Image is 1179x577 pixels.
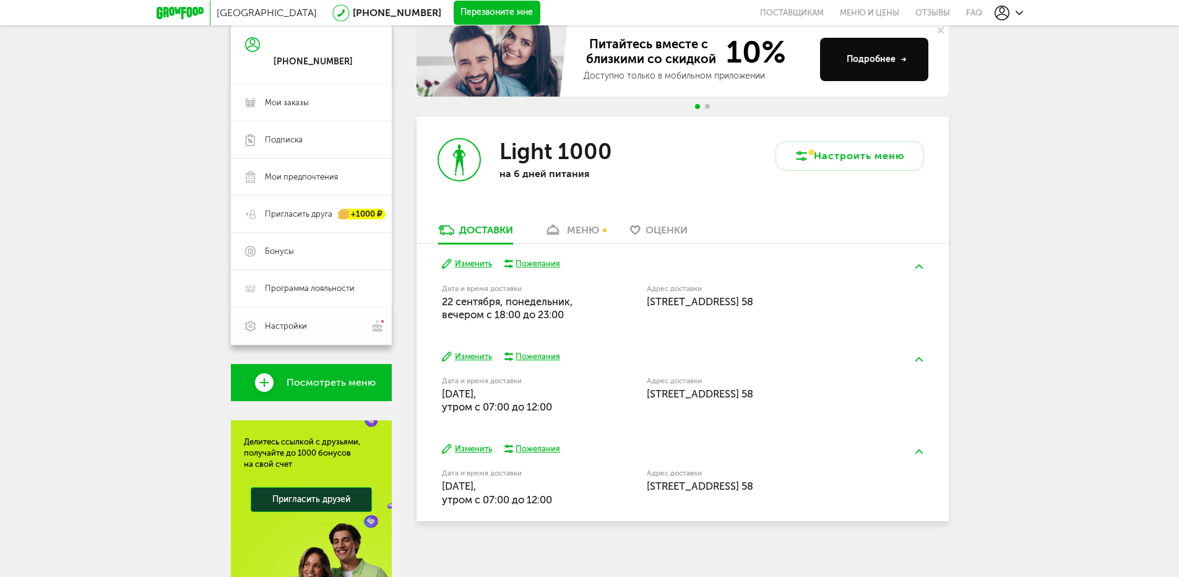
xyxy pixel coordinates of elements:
[646,224,688,236] span: Оценки
[705,104,710,109] span: Go to slide 2
[432,223,519,243] a: Доставки
[647,388,753,400] span: [STREET_ADDRESS] 58
[231,364,392,401] a: Посмотреть меню
[265,283,355,294] span: Программа лояльности
[915,264,923,269] img: arrow-up-green.5eb5f82.svg
[647,470,878,477] label: Адрес доставки
[504,351,561,362] button: Пожелания
[719,37,786,67] span: 10%
[265,209,332,220] span: Пригласить друга
[231,158,392,196] a: Мои предпочтения
[847,53,907,66] div: Подробнее
[265,171,338,183] span: Мои предпочтения
[217,7,317,19] span: [GEOGRAPHIC_DATA]
[231,121,392,158] a: Подписка
[251,487,372,512] a: Пригласить друзей
[915,449,923,454] img: arrow-up-green.5eb5f82.svg
[231,270,392,307] a: Программа лояльности
[584,37,719,67] span: Питайтесь вместе с близкими со скидкой
[516,443,560,454] div: Пожелания
[538,223,605,243] a: меню
[504,443,561,454] button: Пожелания
[417,22,571,97] img: family-banner.579af9d.jpg
[647,378,878,384] label: Адрес доставки
[442,258,492,270] button: Изменить
[775,141,924,171] button: Настроить меню
[442,480,552,505] span: [DATE], утром c 07:00 до 12:00
[584,70,810,82] div: Доступно только в мобильном приложении
[339,209,386,220] div: +1000 ₽
[459,224,513,236] div: Доставки
[442,470,584,477] label: Дата и время доставки
[516,258,560,269] div: Пожелания
[442,443,492,455] button: Изменить
[265,246,294,257] span: Бонусы
[274,56,353,67] div: [PHONE_NUMBER]
[231,84,392,121] a: Мои заказы
[442,378,584,384] label: Дата и время доставки
[504,258,561,269] button: Пожелания
[287,377,376,388] span: Посмотреть меню
[265,321,307,332] span: Настройки
[265,134,303,145] span: Подписка
[567,224,599,236] div: меню
[442,295,573,321] span: 22 сентября, понедельник, вечером c 18:00 до 23:00
[353,7,441,19] a: [PHONE_NUMBER]
[231,233,392,270] a: Бонусы
[454,1,540,25] button: Перезвоните мне
[647,295,753,308] span: [STREET_ADDRESS] 58
[624,223,694,243] a: Оценки
[442,388,552,413] span: [DATE], утром c 07:00 до 12:00
[231,307,392,345] a: Настройки
[695,104,700,109] span: Go to slide 1
[820,38,928,81] button: Подробнее
[442,351,492,363] button: Изменить
[647,285,878,292] label: Адрес доставки
[499,138,612,165] h3: Light 1000
[244,436,379,470] div: Делитесь ссылкой с друзьями, получайте до 1000 бонусов на свой счет
[516,351,560,362] div: Пожелания
[647,480,753,492] span: [STREET_ADDRESS] 58
[442,285,584,292] label: Дата и время доставки
[499,168,660,180] p: на 6 дней питания
[265,97,309,108] span: Мои заказы
[915,357,923,362] img: arrow-up-green.5eb5f82.svg
[231,196,392,233] a: Пригласить друга +1000 ₽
